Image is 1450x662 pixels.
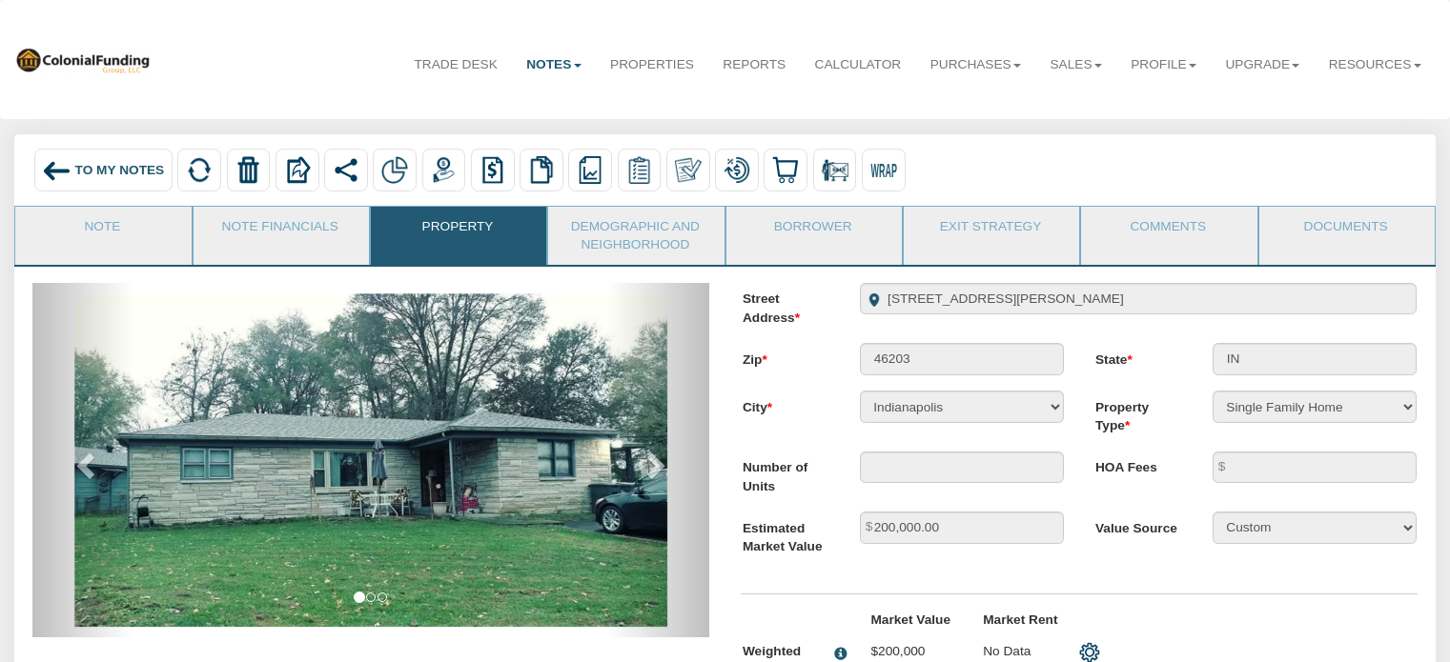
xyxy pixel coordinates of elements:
[75,163,165,177] span: To My Notes
[983,642,1063,661] p: No Data
[42,156,71,185] img: back_arrow_left_icon.svg
[772,156,799,183] img: buy.svg
[1259,207,1433,254] a: Documents
[870,642,950,661] p: $200,000
[1035,41,1116,89] a: Sales
[284,156,311,183] img: export.svg
[480,156,506,183] img: history.png
[870,156,897,183] img: wrap.svg
[1079,391,1196,435] label: Property Type
[1211,41,1314,89] a: Upgrade
[371,207,544,254] a: Property
[1081,207,1255,254] a: Comments
[726,391,844,416] label: City
[1315,41,1436,89] a: Resources
[1079,451,1196,477] label: HOA Fees
[74,293,667,627] img: 572346
[724,156,750,183] img: loan_mod.png
[904,207,1077,254] a: Exit Strategy
[1079,512,1196,537] label: Value Source
[1116,41,1211,89] a: Profile
[14,46,151,73] img: 569736
[596,41,708,89] a: Properties
[235,156,261,183] img: trash.png
[708,41,800,89] a: Reports
[967,611,1079,630] label: Market Rent
[430,156,457,183] img: payment.png
[381,156,408,183] img: partial.png
[726,343,844,369] label: Zip
[399,41,512,89] a: Trade Desk
[675,156,702,183] img: make_own.png
[194,207,367,254] a: Note Financials
[915,41,1035,89] a: Purchases
[333,156,359,183] img: share.svg
[821,156,848,183] img: sale_remove.png
[1079,343,1196,369] label: State
[528,156,555,183] img: copy.png
[512,41,596,89] a: Notes
[726,451,844,496] label: Number of Units
[726,283,844,328] label: Street Address
[726,512,844,556] label: Estimated Market Value
[726,207,900,254] a: Borrower
[577,156,603,183] img: reports.png
[548,207,722,265] a: Demographic and Neighborhood
[15,207,189,254] a: Note
[800,41,915,89] a: Calculator
[625,156,652,183] img: serviceOrders.png
[855,611,968,630] label: Market Value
